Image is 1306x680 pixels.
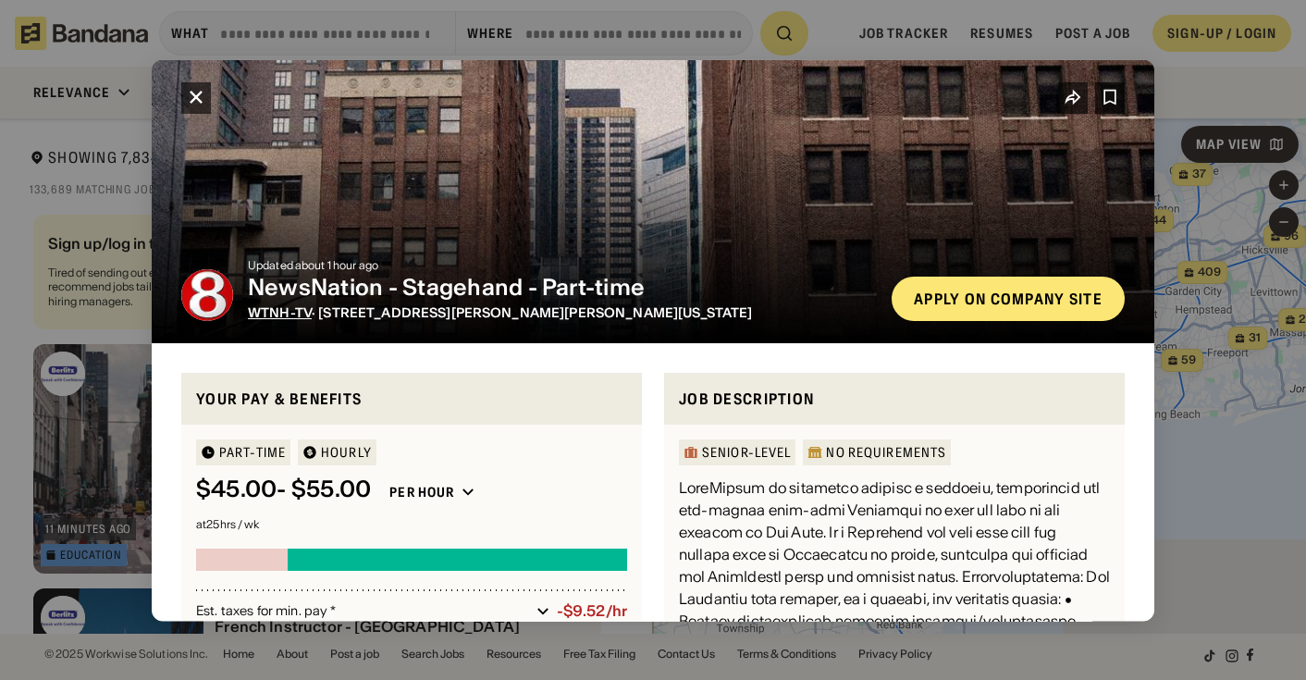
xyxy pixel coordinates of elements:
[181,268,233,320] img: WTNH-TV logo
[196,601,529,620] div: Est. taxes for min. pay *
[389,484,454,501] div: Per hour
[196,387,627,410] div: Your pay & benefits
[557,602,627,620] div: -$9.52/hr
[248,259,877,270] div: Updated about 1 hour ago
[702,446,791,459] div: Senior-Level
[321,446,372,459] div: HOURLY
[248,303,312,320] a: WTNH-TV
[219,446,286,459] div: Part-time
[248,274,877,301] div: NewsNation - Stagehand - Part-time
[196,519,627,530] div: at 25 hrs / wk
[248,304,877,320] div: · [STREET_ADDRESS][PERSON_NAME][PERSON_NAME][US_STATE]
[196,476,371,503] div: $ 45.00 - $55.00
[826,446,946,459] div: No Requirements
[679,387,1110,410] div: Job Description
[914,291,1103,305] div: Apply on company site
